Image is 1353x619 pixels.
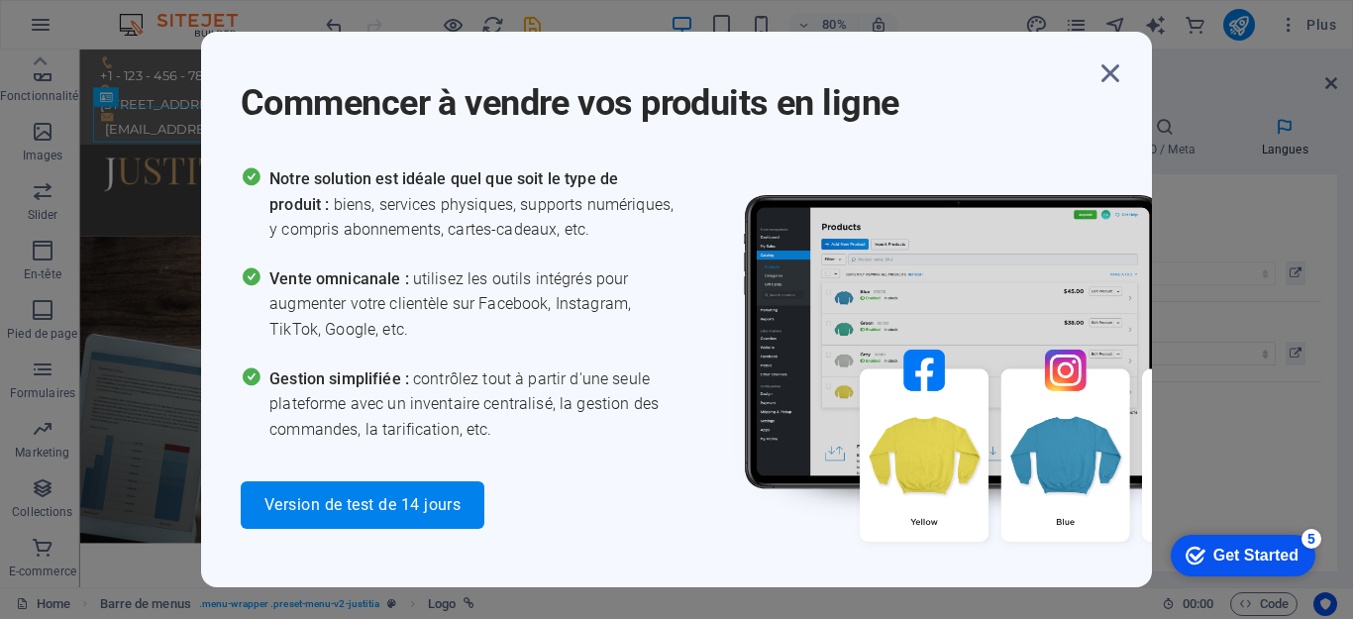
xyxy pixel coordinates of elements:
button: Version de test de 14 jours [241,481,484,529]
h1: Commencer à vendre vos produits en ligne [241,55,1093,127]
span: Version de test de 14 jours [264,497,461,513]
span: Notre solution est idéale quel que soit le type de produit : [269,169,618,214]
span: Gestion simplifiée : [269,369,413,388]
div: 5 [146,4,165,24]
div: Get Started 5 items remaining, 0% complete [15,10,159,52]
span: utilisez les outils intégrés pour augmenter votre clientèle sur Facebook, Instagram, TikTok, Goog... [269,266,676,343]
img: promo_image.png [711,166,1305,599]
span: Vente omnicanale : [269,269,413,288]
span: contrôlez tout à partir d'une seule plateforme avec un inventaire centralisé, la gestion des comm... [269,366,676,443]
div: Get Started [57,22,143,40]
span: biens, services physiques, supports numériques, y compris abonnements, cartes-cadeaux, etc. [269,166,676,243]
